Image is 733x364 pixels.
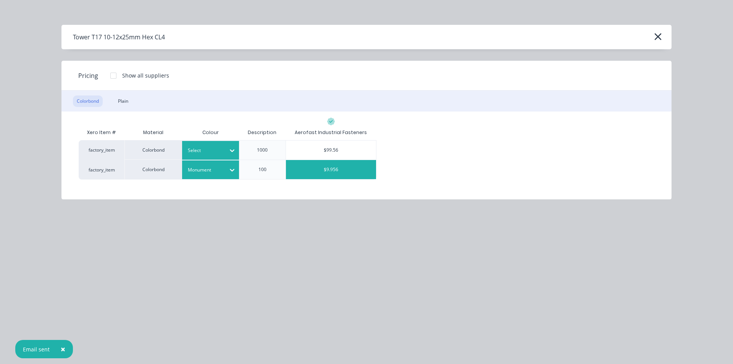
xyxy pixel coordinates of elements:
div: Colorbond [73,95,103,107]
div: Colour [182,125,239,140]
button: Close [53,340,73,358]
div: Tower T17 10-12x25mm Hex CL4 [73,32,165,42]
div: Aerofast Industrial Fasteners [295,129,367,136]
div: 100 [258,166,266,173]
div: Plain [114,95,132,107]
div: Description [242,123,283,142]
div: Show all suppliers [122,71,169,79]
span: × [61,344,65,354]
div: Material [124,125,182,140]
div: Colorbond [124,160,182,180]
span: Pricing [78,71,98,80]
div: 1000 [257,147,268,154]
div: Email sent [23,345,50,353]
div: factory_item [79,160,124,180]
div: $9.956 [286,160,376,179]
div: Colorbond [124,140,182,160]
div: factory_item [79,140,124,160]
div: Xero Item # [79,125,124,140]
div: $99.56 [286,141,376,160]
